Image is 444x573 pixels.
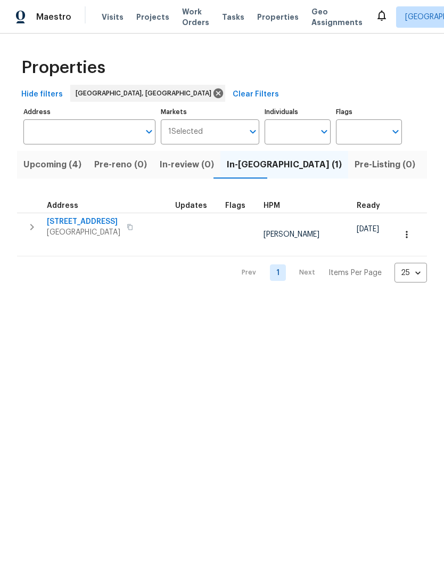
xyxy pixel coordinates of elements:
span: Flags [225,202,245,209]
span: In-review (0) [160,157,214,172]
span: 1 Selected [168,127,203,136]
span: Visits [102,12,124,22]
label: Address [23,109,155,115]
nav: Pagination Navigation [232,263,427,283]
label: Individuals [265,109,331,115]
span: Ready [357,202,380,209]
span: Maestro [36,12,71,22]
span: Upcoming (4) [23,157,81,172]
div: 25 [394,259,427,287]
button: Open [388,124,403,139]
span: Projects [136,12,169,22]
span: Geo Assignments [311,6,363,28]
label: Markets [161,109,260,115]
button: Clear Filters [228,85,283,104]
a: Goto page 1 [270,264,286,281]
p: Items Per Page [328,268,382,278]
span: Work Orders [182,6,209,28]
span: Updates [175,202,207,209]
span: Properties [21,62,105,73]
span: In-[GEOGRAPHIC_DATA] (1) [227,157,342,172]
button: Open [245,124,260,139]
span: Pre-reno (0) [94,157,147,172]
span: [DATE] [357,225,379,233]
button: Open [317,124,332,139]
span: [STREET_ADDRESS] [47,216,120,227]
button: Hide filters [17,85,67,104]
span: [GEOGRAPHIC_DATA], [GEOGRAPHIC_DATA] [76,88,216,99]
span: Tasks [222,13,244,21]
span: Address [47,202,78,209]
span: [GEOGRAPHIC_DATA] [47,227,120,238]
div: Earliest renovation start date (first business day after COE or Checkout) [357,202,390,209]
span: Clear Filters [233,88,279,101]
button: Open [142,124,157,139]
label: Flags [336,109,402,115]
span: HPM [264,202,280,209]
span: Pre-Listing (0) [355,157,415,172]
div: [GEOGRAPHIC_DATA], [GEOGRAPHIC_DATA] [70,85,225,102]
span: [PERSON_NAME] [264,231,319,238]
span: Hide filters [21,88,63,101]
span: Properties [257,12,299,22]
